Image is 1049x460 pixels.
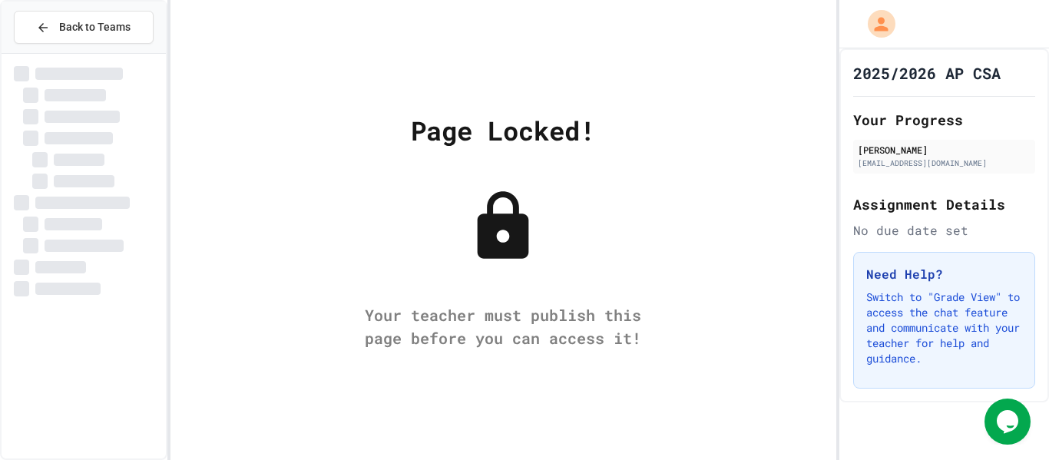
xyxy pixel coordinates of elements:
div: [EMAIL_ADDRESS][DOMAIN_NAME] [858,157,1031,169]
h3: Need Help? [866,265,1022,283]
span: Back to Teams [59,19,131,35]
iframe: chat widget [984,399,1034,445]
p: Switch to "Grade View" to access the chat feature and communicate with your teacher for help and ... [866,290,1022,366]
div: Page Locked! [411,111,595,150]
div: No due date set [853,221,1035,240]
div: My Account [852,6,899,41]
button: Back to Teams [14,11,154,44]
div: Your teacher must publish this page before you can access it! [349,303,657,349]
h2: Your Progress [853,109,1035,131]
div: [PERSON_NAME] [858,143,1031,157]
h1: 2025/2026 AP CSA [853,62,1001,84]
h2: Assignment Details [853,194,1035,215]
